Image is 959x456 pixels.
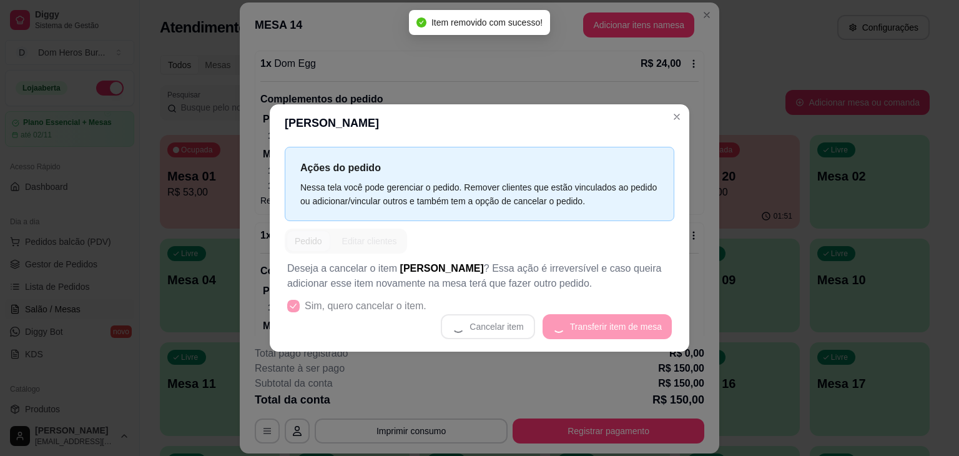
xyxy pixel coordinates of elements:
[400,263,484,274] span: [PERSON_NAME]
[270,104,689,142] header: [PERSON_NAME]
[287,261,672,291] p: Deseja a cancelar o item ? Essa ação é irreversível e caso queira adicionar esse item novamente n...
[300,160,659,176] p: Ações do pedido
[416,17,426,27] span: check-circle
[431,17,543,27] span: Item removido com sucesso!
[667,107,687,127] button: Close
[300,181,659,208] div: Nessa tela você pode gerenciar o pedido. Remover clientes que estão vinculados ao pedido ou adici...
